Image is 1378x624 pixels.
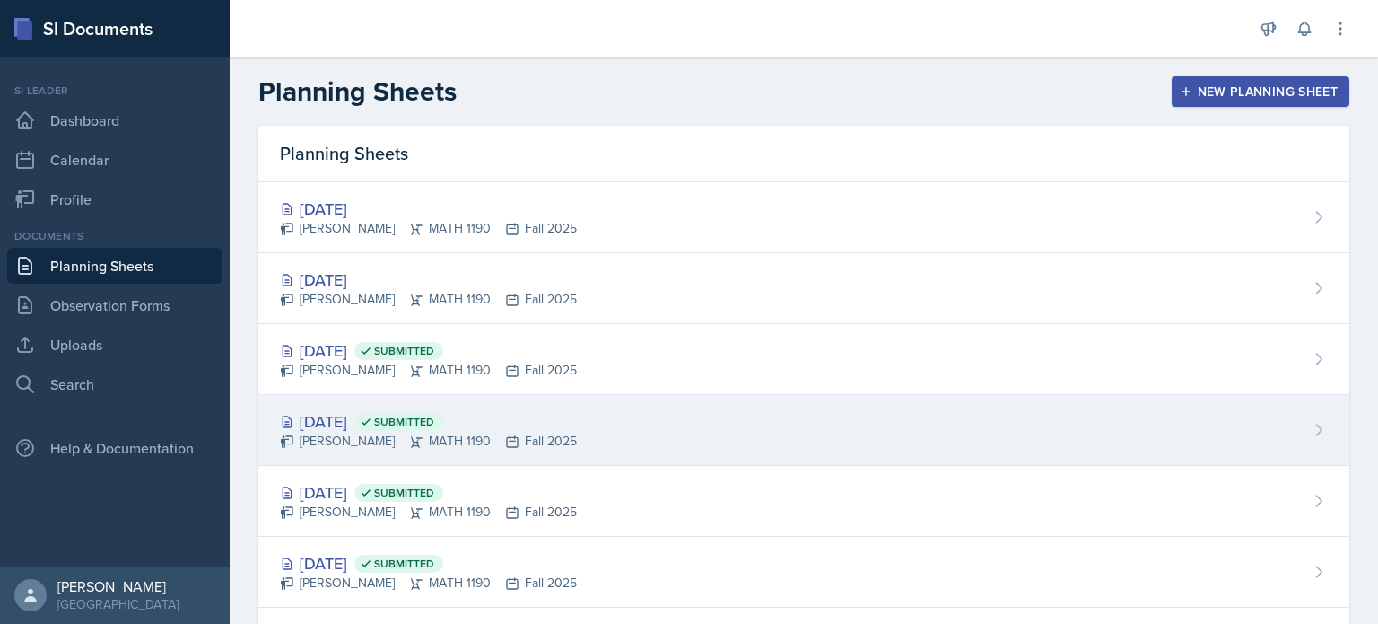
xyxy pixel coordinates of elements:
[7,287,222,323] a: Observation Forms
[280,361,577,380] div: [PERSON_NAME] MATH 1190 Fall 2025
[374,415,434,429] span: Submitted
[258,126,1349,182] div: Planning Sheets
[7,228,222,244] div: Documents
[374,344,434,358] span: Submitted
[7,248,222,284] a: Planning Sheets
[7,142,222,178] a: Calendar
[7,83,222,99] div: Si leader
[7,327,222,363] a: Uploads
[7,181,222,217] a: Profile
[7,430,222,466] div: Help & Documentation
[7,102,222,138] a: Dashboard
[280,551,577,576] div: [DATE]
[280,197,577,221] div: [DATE]
[258,182,1349,253] a: [DATE] [PERSON_NAME]MATH 1190Fall 2025
[258,75,457,108] h2: Planning Sheets
[280,338,577,363] div: [DATE]
[280,268,577,292] div: [DATE]
[258,466,1349,537] a: [DATE] Submitted [PERSON_NAME]MATH 1190Fall 2025
[280,290,577,309] div: [PERSON_NAME] MATH 1190 Fall 2025
[280,219,577,238] div: [PERSON_NAME] MATH 1190 Fall 2025
[374,557,434,571] span: Submitted
[258,395,1349,466] a: [DATE] Submitted [PERSON_NAME]MATH 1190Fall 2025
[280,503,577,522] div: [PERSON_NAME] MATH 1190 Fall 2025
[280,432,577,451] div: [PERSON_NAME] MATH 1190 Fall 2025
[280,409,577,434] div: [DATE]
[1172,76,1349,107] button: New Planning Sheet
[258,324,1349,395] a: [DATE] Submitted [PERSON_NAME]MATH 1190Fall 2025
[258,253,1349,324] a: [DATE] [PERSON_NAME]MATH 1190Fall 2025
[374,486,434,500] span: Submitted
[1183,84,1338,99] div: New Planning Sheet
[280,574,577,593] div: [PERSON_NAME] MATH 1190 Fall 2025
[7,366,222,402] a: Search
[57,595,179,613] div: [GEOGRAPHIC_DATA]
[280,480,577,505] div: [DATE]
[258,537,1349,608] a: [DATE] Submitted [PERSON_NAME]MATH 1190Fall 2025
[57,577,179,595] div: [PERSON_NAME]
